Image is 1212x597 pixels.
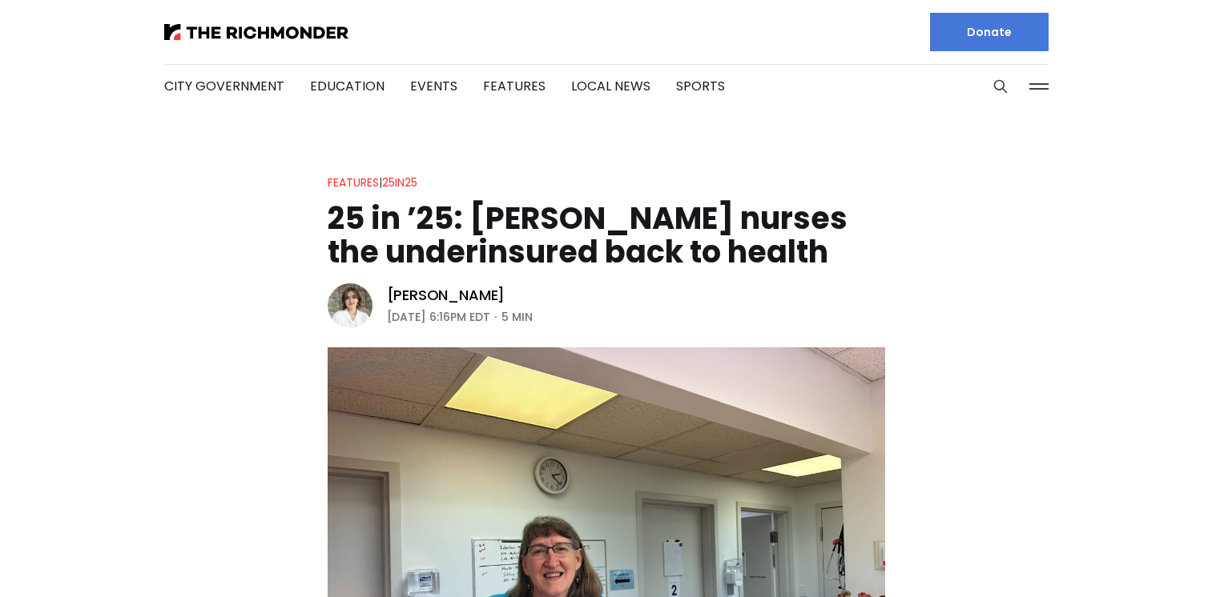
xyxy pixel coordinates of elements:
button: Search this site [989,74,1013,98]
a: [PERSON_NAME] [387,286,505,305]
span: 5 min [501,307,533,327]
time: [DATE] 6:16PM EDT [387,307,490,327]
h1: 25 in ’25: [PERSON_NAME] nurses the underinsured back to health [328,202,885,269]
a: Local News [571,77,650,95]
img: The Richmonder [164,24,348,40]
a: Donate [930,13,1049,51]
a: Features [328,174,379,190]
img: Eleanor Shaw [328,283,372,328]
a: Features [483,77,546,95]
iframe: portal-trigger [811,519,1212,597]
a: Education [310,77,385,95]
a: Events [410,77,457,95]
a: 25in25 [382,174,417,190]
div: | [328,173,417,192]
a: City Government [164,77,284,95]
a: Sports [676,77,725,95]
